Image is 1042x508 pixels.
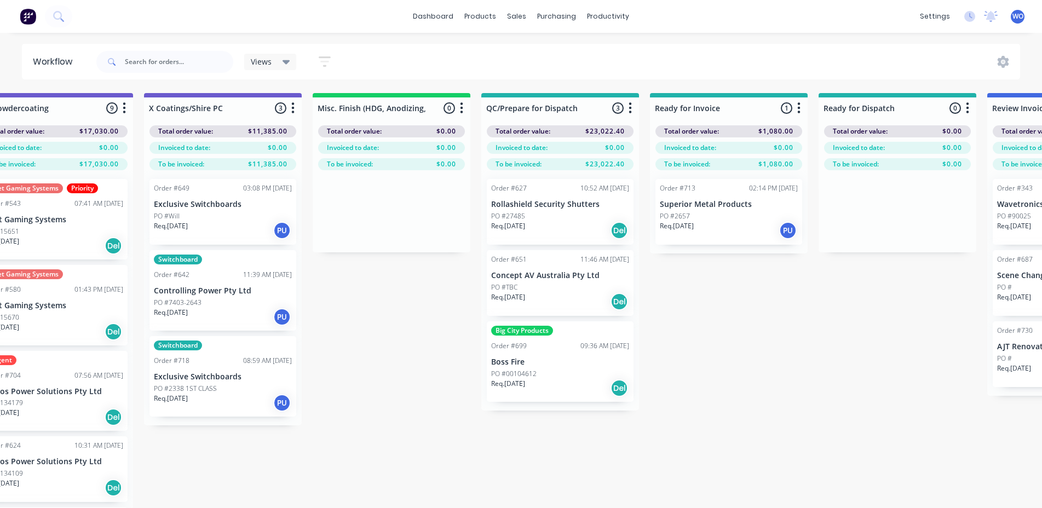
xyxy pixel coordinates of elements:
[997,326,1033,336] div: Order #730
[496,159,542,169] span: To be invoiced:
[105,237,122,255] div: Del
[74,199,123,209] div: 07:41 AM [DATE]
[491,326,553,336] div: Big City Products
[154,298,202,308] p: PO #7403-2643
[496,143,548,153] span: Invoiced to date:
[105,408,122,426] div: Del
[491,183,527,193] div: Order #627
[997,183,1033,193] div: Order #343
[20,8,36,25] img: Factory
[273,308,291,326] div: PU
[154,270,189,280] div: Order #642
[154,372,292,382] p: Exclusive Switchboards
[491,369,537,379] p: PO #00104612
[774,143,793,153] span: $0.00
[74,441,123,451] div: 10:31 AM [DATE]
[585,126,625,136] span: $23,022.40
[833,126,888,136] span: Total order value:
[436,159,456,169] span: $0.00
[660,200,798,209] p: Superior Metal Products
[158,159,204,169] span: To be invoiced:
[243,183,292,193] div: 03:08 PM [DATE]
[487,250,634,316] div: Order #65111:46 AM [DATE]Concept AV Australia Pty LtdPO #TBCReq.[DATE]Del
[585,159,625,169] span: $23,022.40
[79,126,119,136] span: $17,030.00
[491,282,517,292] p: PO #TBC
[491,271,629,280] p: Concept AV Australia Pty Ltd
[125,51,233,73] input: Search for orders...
[248,126,287,136] span: $11,385.00
[154,384,217,394] p: PO #2338 1ST CLASS
[997,354,1012,363] p: PO #
[491,221,525,231] p: Req. [DATE]
[251,56,272,67] span: Views
[149,250,296,331] div: SwitchboardOrder #64211:39 AM [DATE]Controlling Power Pty LtdPO #7403-2643Req.[DATE]PU
[149,179,296,245] div: Order #64903:08 PM [DATE]Exclusive SwitchboardsPO #WillReq.[DATE]PU
[154,221,188,231] p: Req. [DATE]
[749,183,798,193] div: 02:14 PM [DATE]
[496,126,550,136] span: Total order value:
[580,255,629,264] div: 11:46 AM [DATE]
[67,183,98,193] div: Priority
[605,143,625,153] span: $0.00
[79,159,119,169] span: $17,030.00
[532,8,582,25] div: purchasing
[664,143,716,153] span: Invoiced to date:
[491,211,525,221] p: PO #27485
[105,479,122,497] div: Del
[914,8,955,25] div: settings
[491,379,525,389] p: Req. [DATE]
[459,8,502,25] div: products
[154,394,188,403] p: Req. [DATE]
[611,222,628,239] div: Del
[491,255,527,264] div: Order #651
[327,126,382,136] span: Total order value:
[997,363,1031,373] p: Req. [DATE]
[158,143,210,153] span: Invoiced to date:
[243,356,292,366] div: 08:59 AM [DATE]
[33,55,78,68] div: Workflow
[997,292,1031,302] p: Req. [DATE]
[758,159,793,169] span: $1,080.00
[942,143,962,153] span: $0.00
[660,183,695,193] div: Order #713
[664,159,710,169] span: To be invoiced:
[154,183,189,193] div: Order #649
[487,321,634,402] div: Big City ProductsOrder #69909:36 AM [DATE]Boss FirePO #00104612Req.[DATE]Del
[997,211,1031,221] p: PO #90025
[154,356,189,366] div: Order #718
[154,255,202,264] div: Switchboard
[327,159,373,169] span: To be invoiced:
[942,159,962,169] span: $0.00
[580,183,629,193] div: 10:52 AM [DATE]
[660,221,694,231] p: Req. [DATE]
[580,341,629,351] div: 09:36 AM [DATE]
[327,143,379,153] span: Invoiced to date:
[407,8,459,25] a: dashboard
[273,394,291,412] div: PU
[149,336,296,417] div: SwitchboardOrder #71808:59 AM [DATE]Exclusive SwitchboardsPO #2338 1ST CLASSReq.[DATE]PU
[491,292,525,302] p: Req. [DATE]
[997,282,1012,292] p: PO #
[833,143,885,153] span: Invoiced to date:
[833,159,879,169] span: To be invoiced:
[655,179,802,245] div: Order #71302:14 PM [DATE]Superior Metal ProductsPO #2657Req.[DATE]PU
[997,221,1031,231] p: Req. [DATE]
[582,8,635,25] div: productivity
[942,126,962,136] span: $0.00
[154,200,292,209] p: Exclusive Switchboards
[74,371,123,380] div: 07:56 AM [DATE]
[154,211,180,221] p: PO #Will
[611,379,628,397] div: Del
[74,285,123,295] div: 01:43 PM [DATE]
[758,126,793,136] span: $1,080.00
[154,308,188,317] p: Req. [DATE]
[779,222,797,239] div: PU
[436,126,456,136] span: $0.00
[273,222,291,239] div: PU
[99,143,119,153] span: $0.00
[158,126,213,136] span: Total order value:
[268,143,287,153] span: $0.00
[154,340,202,350] div: Switchboard
[1012,11,1023,21] span: WO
